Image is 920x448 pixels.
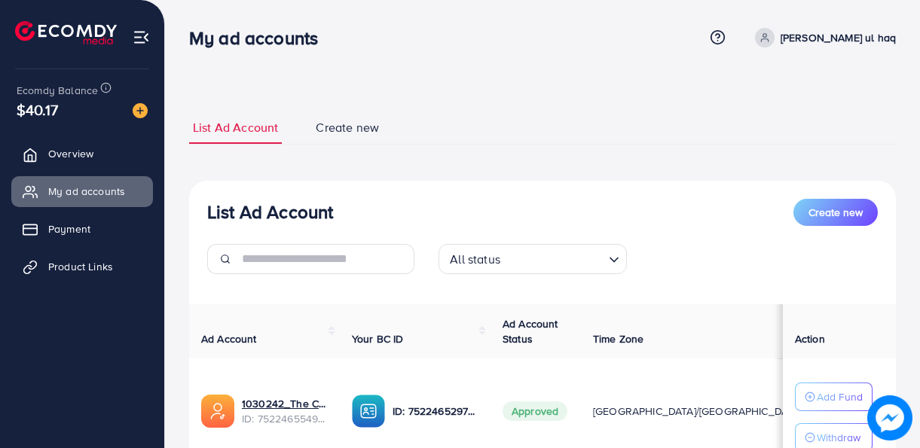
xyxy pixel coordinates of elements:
span: [GEOGRAPHIC_DATA]/[GEOGRAPHIC_DATA] [593,404,802,419]
span: Ad Account [201,331,257,346]
span: Time Zone [593,331,643,346]
span: ID: 7522465549293649921 [242,411,328,426]
p: [PERSON_NAME] ul haq [781,29,896,47]
a: Payment [11,214,153,244]
span: Action [795,331,825,346]
a: My ad accounts [11,176,153,206]
span: List Ad Account [193,119,278,136]
h3: List Ad Account [207,201,333,223]
span: Payment [48,221,90,236]
span: Ecomdy Balance [17,83,98,98]
span: Create new [808,205,863,220]
span: My ad accounts [48,184,125,199]
p: Withdraw [817,428,860,446]
a: 1030242_The Clothing Bazar_1751460503875 [242,396,328,411]
img: menu [133,29,150,46]
span: Your BC ID [352,331,404,346]
a: [PERSON_NAME] ul haq [749,28,896,47]
span: All status [447,248,503,270]
img: ic-ba-acc.ded83a64.svg [352,395,385,428]
a: Overview [11,139,153,169]
p: ID: 7522465297945837585 [393,402,478,420]
h3: My ad accounts [189,27,330,49]
button: Add Fund [795,382,873,411]
div: <span class='underline'>1030242_The Clothing Bazar_1751460503875</span></br>7522465549293649921 [242,396,328,427]
span: Overview [48,146,93,161]
span: Approved [503,401,567,421]
span: Create new [316,119,379,136]
span: $40.17 [17,99,58,120]
p: Add Fund [817,388,863,406]
span: Product Links [48,259,113,274]
button: Create new [793,199,878,226]
img: ic-ads-acc.e4c84228.svg [201,395,234,428]
div: Search for option [439,244,627,274]
a: Product Links [11,251,153,282]
img: logo [15,21,117,44]
span: Ad Account Status [503,316,558,346]
img: image [133,103,148,118]
img: image [867,395,912,440]
input: Search for option [505,245,603,270]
